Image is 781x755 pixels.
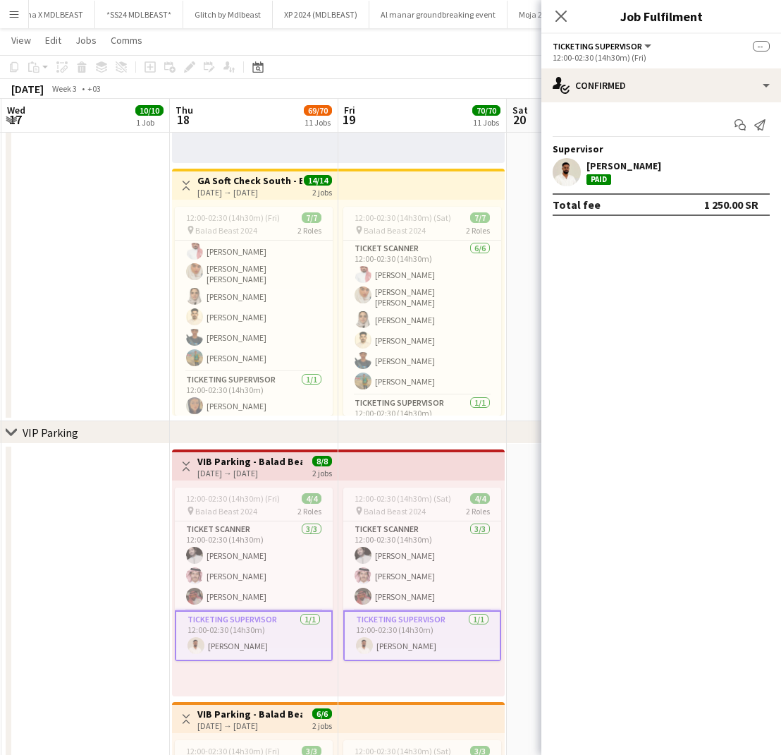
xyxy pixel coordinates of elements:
div: +03 [87,83,101,94]
div: [DATE] → [DATE] [197,720,302,731]
app-job-card: 12:00-02:30 (14h30m) (Sat)4/4 Balad Beast 20242 RolesTicket Scanner3/312:00-02:30 (14h30m)[PERSON... [343,488,501,661]
button: XP 2024 (MDLBEAST) [273,1,369,28]
div: 2 jobs [312,466,332,478]
div: 2 jobs [312,719,332,731]
span: 69/70 [304,105,332,116]
div: 11 Jobs [473,117,500,128]
span: View [11,34,31,47]
span: Edit [45,34,61,47]
span: 12:00-02:30 (14h30m) (Fri) [186,212,280,223]
div: Total fee [553,198,601,212]
app-card-role: Ticketing Supervisor1/112:00-02:30 (14h30m) [343,395,501,443]
h3: Job Fulfilment [541,7,781,25]
span: 10/10 [135,105,164,116]
span: Balad Beast 2024 [195,506,257,517]
span: 70/70 [472,105,500,116]
app-job-card: 12:00-02:30 (14h30m) (Sat)7/7 Balad Beast 20242 RolesTicket Scanner6/612:00-02:30 (14h30m)[PERSON... [343,207,501,416]
h3: GA Soft Check South - Balad Beast 2024 [197,174,302,187]
span: Balad Beast 2024 [364,225,426,236]
div: 12:00-02:30 (14h30m) (Fri) [553,52,770,63]
a: Comms [105,31,148,49]
app-card-role: Ticket Scanner6/612:00-02:30 (14h30m)[PERSON_NAME][PERSON_NAME] [PERSON_NAME][PERSON_NAME][PERSON... [343,241,501,395]
button: Ticketing Supervisor [553,41,653,52]
div: 1 Job [136,117,163,128]
span: Comms [111,34,142,47]
span: 12:00-02:30 (14h30m) (Sat) [355,212,451,223]
a: View [6,31,37,49]
app-job-card: 12:00-02:30 (14h30m) (Fri)7/7 Balad Beast 20242 RolesTicket Scanner6/612:00-02:30 (14h30m)[PERSON... [175,207,333,416]
span: 4/4 [470,493,490,504]
span: 18 [173,111,193,128]
app-card-role: Ticket Scanner3/312:00-02:30 (14h30m)[PERSON_NAME][PERSON_NAME][PERSON_NAME] [175,521,333,610]
span: 8/8 [312,456,332,466]
span: 2 Roles [297,506,321,517]
span: Balad Beast 2024 [195,225,257,236]
span: Sat [512,104,528,116]
div: Confirmed [541,68,781,102]
button: Al manar groundbreaking event [369,1,508,28]
span: Thu [176,104,193,116]
span: 19 [342,111,355,128]
span: 12:00-02:30 (14h30m) (Fri) [186,493,280,504]
span: Jobs [75,34,97,47]
div: 11 Jobs [305,117,331,128]
div: [DATE] → [DATE] [197,468,302,478]
span: 6/6 [312,708,332,719]
app-card-role: Ticketing Supervisor1/112:00-02:30 (14h30m)[PERSON_NAME] [175,372,333,420]
span: 4/4 [302,493,321,504]
span: 7/7 [302,212,321,223]
app-card-role: Ticketing Supervisor1/112:00-02:30 (14h30m)[PERSON_NAME] [175,610,333,661]
span: Balad Beast 2024 [364,506,426,517]
span: 2 Roles [297,225,321,236]
span: -- [753,41,770,52]
span: Week 3 [47,83,82,94]
app-card-role: Ticketing Supervisor1/112:00-02:30 (14h30m)[PERSON_NAME] [343,610,501,661]
app-job-card: 12:00-02:30 (14h30m) (Fri)4/4 Balad Beast 20242 RolesTicket Scanner3/312:00-02:30 (14h30m)[PERSON... [175,488,333,661]
div: Paid [586,174,611,185]
h3: VIB Parking - Balad Beast 2024 [197,455,302,468]
div: VIP Parking [23,425,78,440]
span: 20 [510,111,528,128]
div: [DATE] [11,82,44,96]
div: Supervisor [541,143,781,155]
a: Edit [39,31,67,49]
button: *SS24 MDLBEAST* [95,1,183,28]
span: 12:00-02:30 (14h30m) (Sat) [355,493,451,504]
div: [PERSON_NAME] [586,159,661,172]
div: 2 jobs [312,186,332,198]
span: 7/7 [470,212,490,223]
span: 14/14 [304,175,332,186]
div: [DATE] → [DATE] [197,187,302,198]
app-card-role: Ticket Scanner6/612:00-02:30 (14h30m)[PERSON_NAME][PERSON_NAME] [PERSON_NAME][PERSON_NAME][PERSON... [175,217,333,372]
span: 2 Roles [466,225,490,236]
a: Jobs [70,31,102,49]
span: Fri [344,104,355,116]
span: Ticketing Supervisor [553,41,642,52]
span: Wed [7,104,25,116]
app-card-role: Ticket Scanner3/312:00-02:30 (14h30m)[PERSON_NAME][PERSON_NAME][PERSON_NAME] [343,521,501,610]
div: 1 250.00 SR [704,198,758,212]
button: Moja 2025 [508,1,567,28]
span: 17 [5,111,25,128]
h3: VIB Parking - Balad Beast 2024 [197,708,302,720]
span: 2 Roles [466,506,490,517]
button: Glitch by Mdlbeast [183,1,273,28]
